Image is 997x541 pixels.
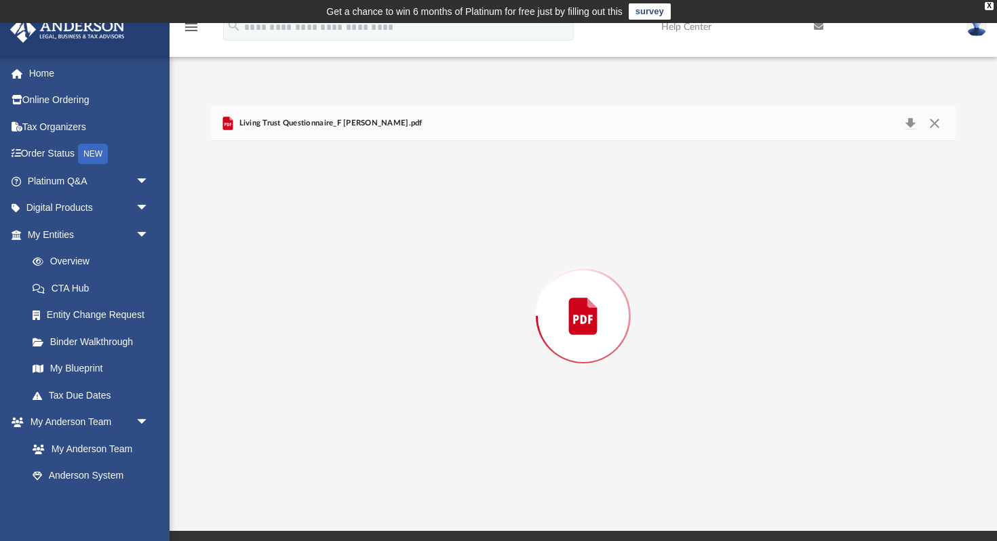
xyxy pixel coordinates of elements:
[19,462,163,489] a: Anderson System
[6,16,129,43] img: Anderson Advisors Platinum Portal
[136,409,163,437] span: arrow_drop_down
[183,26,199,35] a: menu
[9,140,170,168] a: Order StatusNEW
[9,60,170,87] a: Home
[985,2,994,10] div: close
[9,221,170,248] a: My Entitiesarrow_drop_down
[629,3,671,20] a: survey
[19,489,163,516] a: Client Referrals
[966,17,987,37] img: User Pic
[922,114,947,133] button: Close
[78,144,108,164] div: NEW
[19,435,156,462] a: My Anderson Team
[19,275,170,302] a: CTA Hub
[136,221,163,249] span: arrow_drop_down
[9,87,170,114] a: Online Ordering
[9,409,163,436] a: My Anderson Teamarrow_drop_down
[9,195,170,222] a: Digital Productsarrow_drop_down
[9,167,170,195] a: Platinum Q&Aarrow_drop_down
[326,3,623,20] div: Get a chance to win 6 months of Platinum for free just by filling out this
[236,117,422,129] span: Living Trust Questionnaire_F [PERSON_NAME].pdf
[227,18,241,33] i: search
[898,114,922,133] button: Download
[19,328,170,355] a: Binder Walkthrough
[136,195,163,222] span: arrow_drop_down
[19,355,163,382] a: My Blueprint
[136,167,163,195] span: arrow_drop_down
[9,113,170,140] a: Tax Organizers
[183,19,199,35] i: menu
[19,302,170,329] a: Entity Change Request
[19,382,170,409] a: Tax Due Dates
[211,106,956,492] div: Preview
[19,248,170,275] a: Overview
